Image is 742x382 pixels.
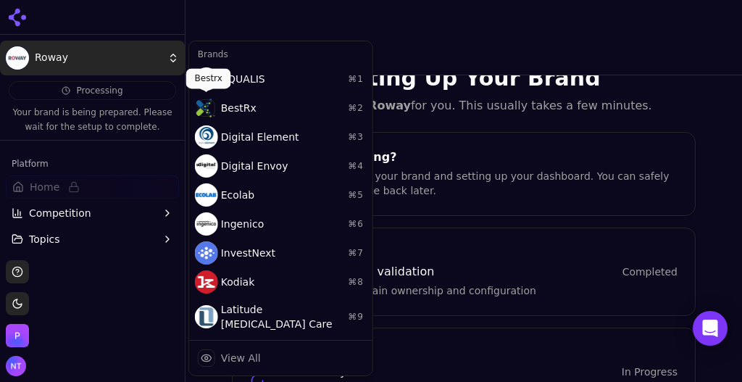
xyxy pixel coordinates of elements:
[192,180,370,209] div: Ecolab
[192,296,370,337] div: Latitude [MEDICAL_DATA] Care
[192,94,370,123] div: BestRx
[192,65,370,94] div: AQUALIS
[348,218,364,230] span: ⌘ 6
[195,96,218,120] img: BestRx
[195,125,218,149] img: Digital Element
[348,247,364,259] span: ⌘ 7
[192,267,370,296] div: Kodiak
[192,123,370,151] div: Digital Element
[195,67,218,91] img: AQUALIS
[348,276,364,288] span: ⌘ 8
[195,212,218,236] img: Ingenico
[188,41,373,376] div: Current brand: Roway
[195,72,222,84] p: Bestrx
[348,311,364,323] span: ⌘ 9
[348,73,364,85] span: ⌘ 1
[192,44,370,65] div: Brands
[192,238,370,267] div: InvestNext
[195,305,218,328] img: Latitude Food Allergy Care
[348,189,364,201] span: ⌘ 5
[192,151,370,180] div: Digital Envoy
[195,270,218,294] img: Kodiak
[348,131,364,143] span: ⌘ 3
[195,183,218,207] img: Ecolab
[192,209,370,238] div: Ingenico
[221,351,261,365] div: View All
[195,241,218,265] img: InvestNext
[348,160,364,172] span: ⌘ 4
[348,102,364,114] span: ⌘ 2
[195,154,218,178] img: Digital Envoy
